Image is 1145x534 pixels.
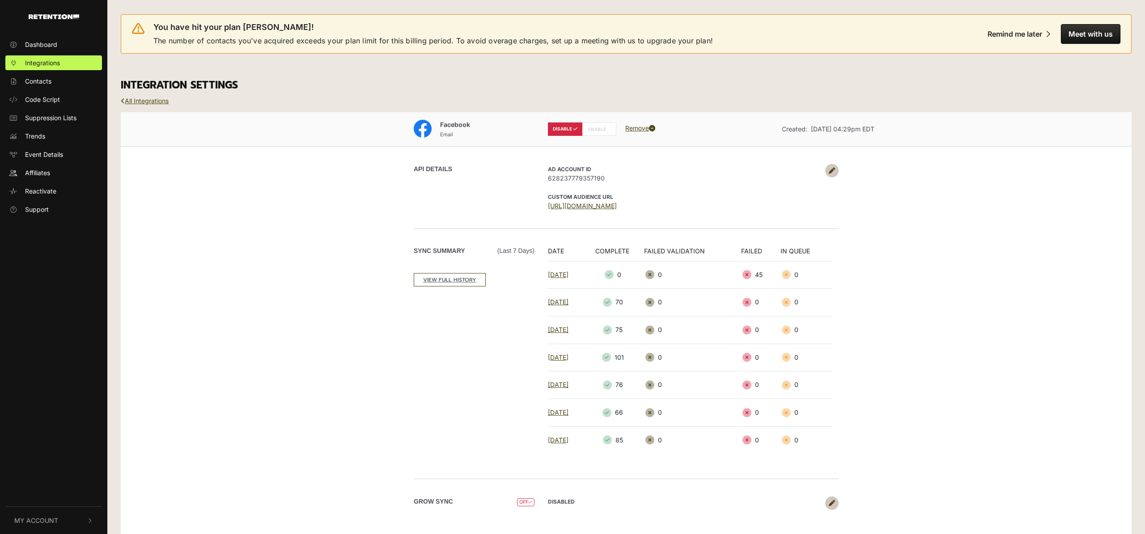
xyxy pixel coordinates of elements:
[25,131,45,141] span: Trends
[586,371,644,399] td: 76
[644,316,742,344] td: 0
[25,40,57,49] span: Dashboard
[988,29,1042,38] div: Remind me later
[644,399,742,426] td: 0
[644,261,742,289] td: 0
[25,113,76,122] span: Suppression Lists
[25,205,49,214] span: Support
[586,316,644,344] td: 75
[548,173,821,183] span: 628237779357190
[440,121,470,128] span: Facebook
[741,289,780,316] td: 0
[780,316,832,344] td: 0
[414,164,452,174] label: API DETAILS
[25,150,63,159] span: Event Details
[548,381,568,388] a: [DATE]
[5,37,102,52] a: Dashboard
[586,399,644,426] td: 66
[780,261,832,289] td: 0
[548,436,568,444] a: [DATE]
[741,371,780,399] td: 0
[782,125,807,133] span: Created:
[741,426,780,454] td: 0
[741,399,780,426] td: 0
[548,166,591,172] strong: AD Account ID
[548,353,568,361] a: [DATE]
[5,92,102,107] a: Code Script
[440,131,453,138] small: Email
[644,246,742,261] th: FAILED VALIDATION
[644,289,742,316] td: 0
[548,193,613,200] strong: CUSTOM AUDIENCE URL
[5,129,102,143] a: Trends
[811,125,874,133] span: [DATE] 04:29pm EDT
[153,35,713,46] span: The number of contacts you've acquired exceeds your plan limit for this billing period. To avoid ...
[548,202,617,210] a: [URL][DOMAIN_NAME]
[414,120,432,138] img: Facebook
[548,271,568,278] a: [DATE]
[5,165,102,180] a: Affiliates
[121,79,1132,92] h3: INTEGRATION SETTINGS
[780,344,832,371] td: 0
[741,261,780,289] td: 45
[14,516,58,525] span: My Account
[5,202,102,217] a: Support
[548,326,568,333] a: [DATE]
[586,246,644,261] th: COMPLETE
[582,122,616,136] label: ENABLE
[741,344,780,371] td: 0
[5,74,102,88] a: Contacts
[5,184,102,198] a: Reactivate
[517,498,534,507] span: OFF
[586,289,644,316] td: 70
[5,147,102,162] a: Event Details
[25,76,51,86] span: Contacts
[780,289,832,316] td: 0
[153,22,314,33] span: You have hit your plan [PERSON_NAME]!
[586,261,644,289] td: 0
[780,371,832,399] td: 0
[548,298,568,306] a: [DATE]
[497,246,534,256] span: (Last 7 days)
[5,110,102,125] a: Suppression Lists
[548,498,575,505] strong: DISABLED
[644,344,742,371] td: 0
[25,95,60,104] span: Code Script
[121,97,169,105] a: All Integrations
[644,426,742,454] td: 0
[644,371,742,399] td: 0
[25,168,50,177] span: Affiliates
[586,344,644,371] td: 101
[5,507,102,534] button: My Account
[414,497,453,506] label: Grow Sync
[586,426,644,454] td: 85
[29,14,79,19] img: Retention.com
[625,124,655,132] a: Remove
[5,55,102,70] a: Integrations
[741,246,780,261] th: FAILED
[780,426,832,454] td: 0
[414,273,486,286] a: VIEW FULL HISTORY
[780,246,832,261] th: IN QUEUE
[25,58,60,67] span: Integrations
[414,246,534,256] label: Sync Summary
[1061,24,1120,44] button: Meet with us
[741,316,780,344] td: 0
[980,24,1057,44] button: Remind me later
[25,186,56,196] span: Reactivate
[780,399,832,426] td: 0
[548,408,568,416] a: [DATE]
[548,122,582,136] label: DISABLE
[548,246,586,261] th: DATE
